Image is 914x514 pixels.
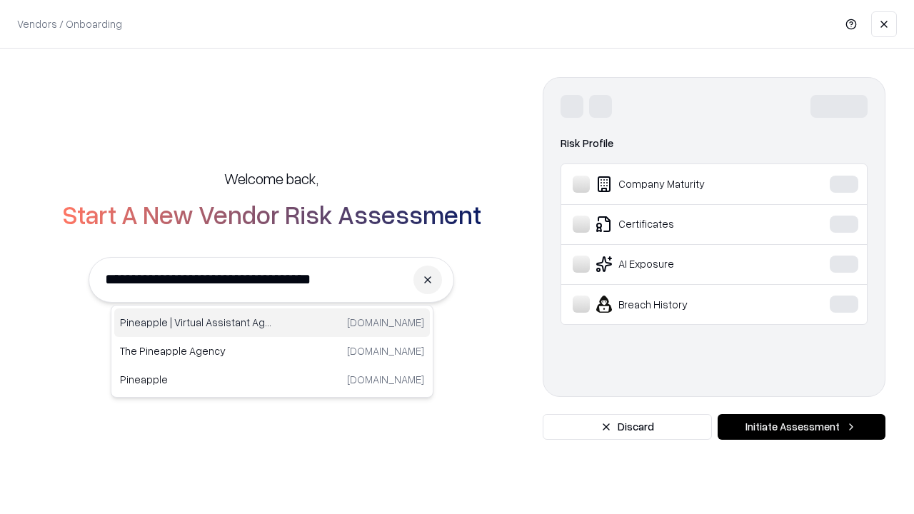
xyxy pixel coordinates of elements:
p: Pineapple | Virtual Assistant Agency [120,315,272,330]
button: Discard [543,414,712,440]
h5: Welcome back, [224,168,318,188]
p: [DOMAIN_NAME] [347,343,424,358]
div: Risk Profile [561,135,868,152]
p: [DOMAIN_NAME] [347,315,424,330]
div: Suggestions [111,305,433,398]
p: Pineapple [120,372,272,387]
div: Company Maturity [573,176,786,193]
p: [DOMAIN_NAME] [347,372,424,387]
div: AI Exposure [573,256,786,273]
p: Vendors / Onboarding [17,16,122,31]
div: Certificates [573,216,786,233]
button: Initiate Assessment [718,414,885,440]
div: Breach History [573,296,786,313]
h2: Start A New Vendor Risk Assessment [62,200,481,228]
p: The Pineapple Agency [120,343,272,358]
